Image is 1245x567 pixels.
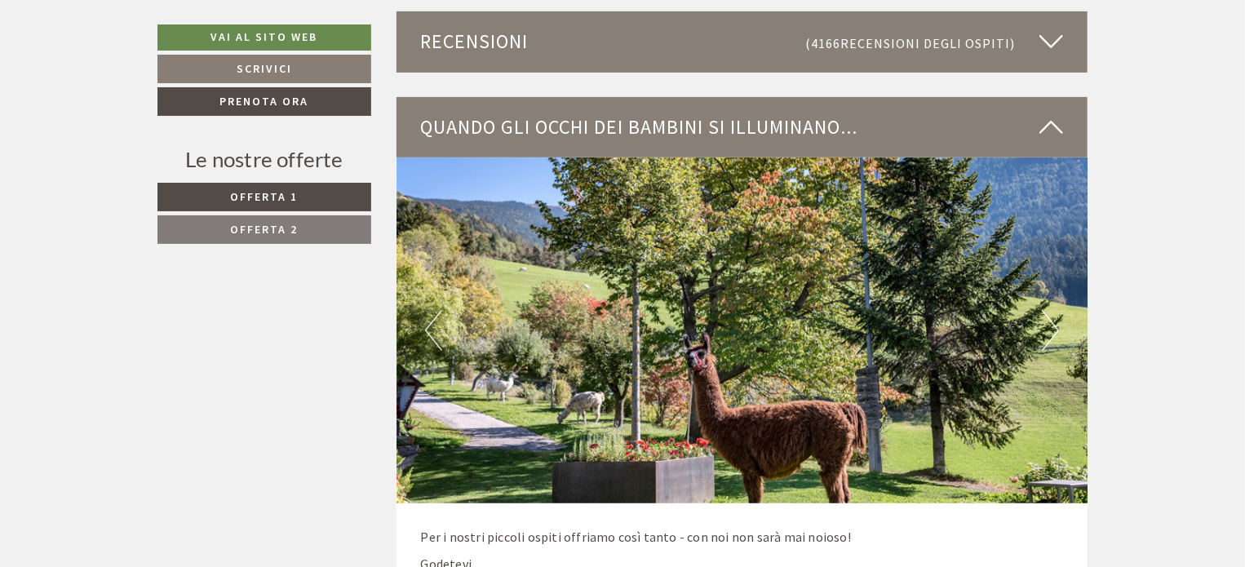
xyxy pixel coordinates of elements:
button: Previous [425,310,442,351]
button: Invia [560,430,643,458]
p: Per i nostri piccoli ospiti offriamo così tanto - con noi non sarà mai noioso! [421,528,1064,547]
div: [GEOGRAPHIC_DATA] [25,48,246,61]
span: Offerta 2 [231,222,299,237]
span: Offerta 1 [231,189,299,204]
a: Prenota ora [157,87,371,116]
small: 12:51 [25,80,246,91]
div: domenica [280,13,363,41]
a: Vai al sito web [157,24,371,51]
span: Recensioni degli ospiti [840,35,1010,51]
div: Recensioni [397,11,1088,72]
a: Scrivici [157,55,371,83]
div: Buon giorno, come possiamo aiutarla? [13,45,255,95]
button: Next [1042,310,1059,351]
div: Quando gli occhi dei bambini si illuminano... [397,97,1088,157]
small: (4166 ) [805,35,1015,51]
div: Le nostre offerte [157,144,371,175]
